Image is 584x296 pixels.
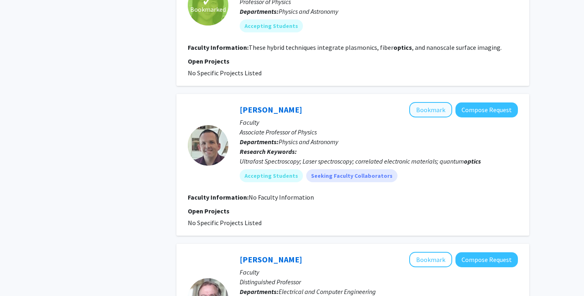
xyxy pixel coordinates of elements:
[455,252,518,267] button: Compose Request to Robert J Marks II
[279,138,338,146] span: Physics and Astronomy
[240,287,279,296] b: Departments:
[240,7,279,15] b: Departments:
[240,169,303,182] mat-chip: Accepting Students
[279,287,376,296] span: Electrical and Computer Engineering
[240,147,297,155] b: Research Keywords:
[409,252,452,267] button: Add Robert J Marks II to Bookmarks
[279,7,338,15] span: Physics and Astronomy
[306,169,397,182] mat-chip: Seeking Faculty Collaborators
[240,267,518,277] p: Faculty
[190,4,226,14] span: Bookmarked
[188,193,249,201] b: Faculty Information:
[240,156,518,166] div: Ultrafast Spectroscopy; Laser spectroscopy; correlated electronic materials; quantum
[188,43,249,51] b: Faculty Information:
[249,193,314,201] span: No Faculty Information
[188,56,518,66] p: Open Projects
[393,43,412,51] b: optics
[464,157,481,165] b: optics
[240,19,303,32] mat-chip: Accepting Students
[409,102,452,117] button: Add David Hilton to Bookmarks
[249,43,502,51] fg-read-more: These hybrid techniques integrate plasmonics, fiber , and nanoscale surface imaging.
[188,206,518,216] p: Open Projects
[240,138,279,146] b: Departments:
[240,254,302,264] a: [PERSON_NAME]
[240,104,302,115] a: [PERSON_NAME]
[188,219,262,227] span: No Specific Projects Listed
[240,277,518,287] p: Distinguished Professor
[6,260,34,290] iframe: Chat
[188,69,262,77] span: No Specific Projects Listed
[240,117,518,127] p: Faculty
[455,102,518,117] button: Compose Request to David Hilton
[240,127,518,137] p: Associate Professor of Physics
